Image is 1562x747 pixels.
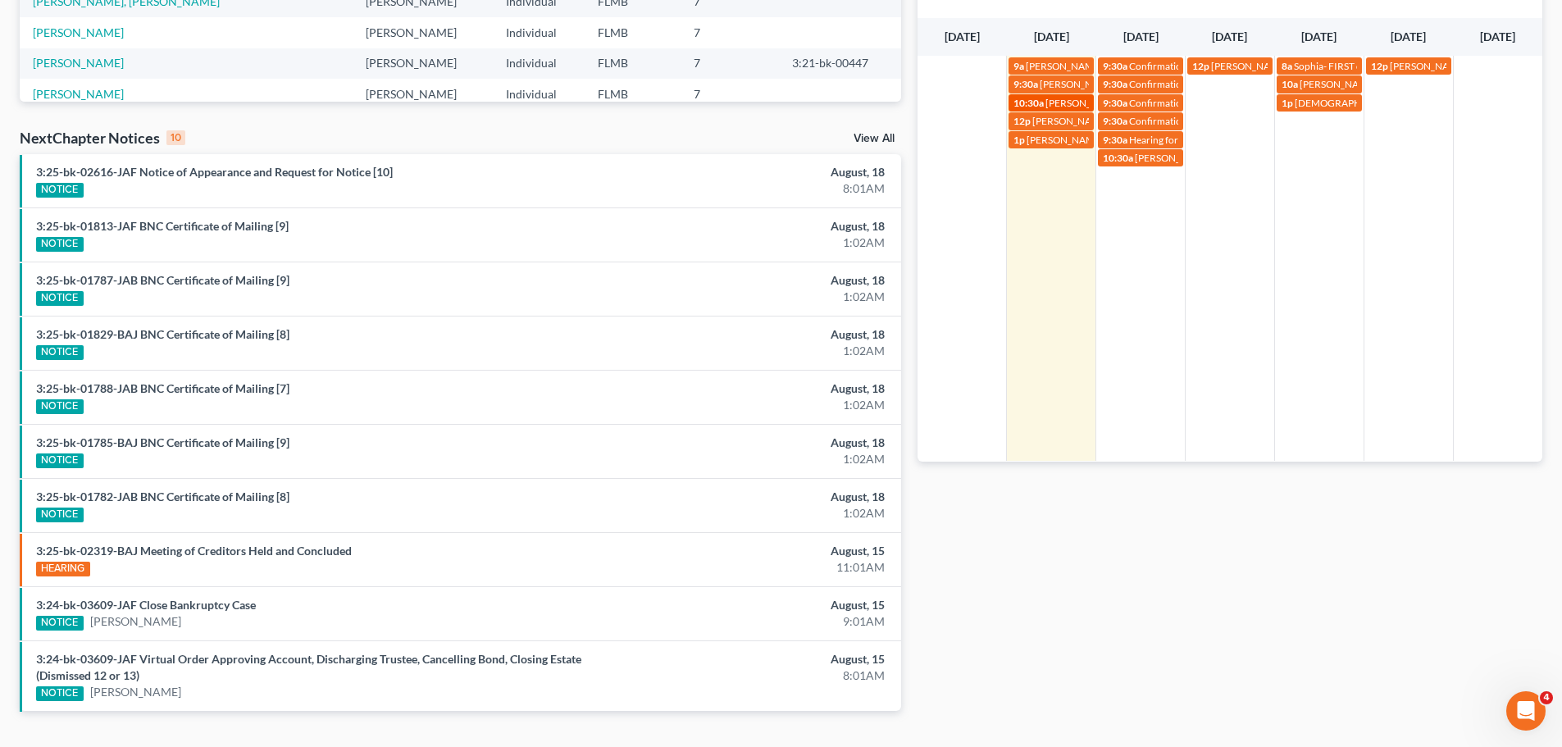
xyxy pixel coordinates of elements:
a: [PERSON_NAME] [33,56,124,70]
div: August, 18 [613,218,885,235]
span: [PERSON_NAME] [PHONE_NUMBER] [1135,152,1300,164]
div: NOTICE [36,453,84,468]
span: [PERSON_NAME] [1040,78,1117,90]
a: [PERSON_NAME] [90,684,181,700]
span: [DATE] [1480,30,1515,43]
span: [DATE] [1123,30,1159,43]
span: 9:30a [1103,78,1127,90]
div: NOTICE [36,616,84,631]
td: Individual [493,17,585,48]
span: [DATE] [945,30,980,43]
div: 1:02AM [613,235,885,251]
a: 3:25-bk-01782-JAB BNC Certificate of Mailing [8] [36,490,289,503]
div: NOTICE [36,508,84,522]
a: 3:25-bk-02616-JAF Notice of Appearance and Request for Notice [10] [36,165,393,179]
div: NextChapter Notices [20,128,185,148]
span: [DATE] [1391,30,1426,43]
a: 3:24-bk-03609-JAF Close Bankruptcy Case [36,598,256,612]
span: [DATE] [1212,30,1247,43]
span: 10:30a [1013,97,1044,109]
span: Confirmation hearing for [PERSON_NAME] [1129,97,1315,109]
div: August, 18 [613,272,885,289]
div: August, 18 [613,326,885,343]
div: 9:01AM [613,613,885,630]
td: Individual [493,48,585,79]
td: 7 [681,79,778,109]
div: 8:01AM [613,667,885,684]
div: HEARING [36,562,90,576]
span: Hearing for [PERSON_NAME] [1129,134,1257,146]
div: NOTICE [36,183,84,198]
span: Confirmation hearing for Wadren [PERSON_NAME] [1129,115,1351,127]
span: Confirmation hearing for Oakcies [PERSON_NAME] & [PERSON_NAME] [1129,60,1437,72]
div: 1:02AM [613,397,885,413]
a: 3:24-bk-03609-JAF Virtual Order Approving Account, Discharging Trustee, Cancelling Bond, Closing ... [36,652,581,682]
span: [DATE] [1301,30,1337,43]
span: 8a [1282,60,1292,72]
span: [PERSON_NAME] [PHONE_NUMBER] [1032,115,1198,127]
div: August, 15 [613,543,885,559]
span: [DEMOGRAPHIC_DATA][PERSON_NAME] [1295,97,1480,109]
a: 3:25-bk-01787-JAB BNC Certificate of Mailing [9] [36,273,289,287]
span: 12p [1192,60,1209,72]
div: NOTICE [36,399,84,414]
td: FLMB [585,17,681,48]
td: [PERSON_NAME] [353,79,493,109]
a: 3:25-bk-01829-BAJ BNC Certificate of Mailing [8] [36,327,289,341]
a: 3:25-bk-01785-BAJ BNC Certificate of Mailing [9] [36,435,289,449]
div: 1:02AM [613,505,885,522]
a: 3:25-bk-02319-BAJ Meeting of Creditors Held and Concluded [36,544,352,558]
span: 4 [1540,691,1553,704]
div: August, 18 [613,435,885,451]
span: 1p [1013,134,1025,146]
span: 9:30a [1103,60,1127,72]
span: 9:30a [1103,115,1127,127]
div: 1:02AM [613,451,885,467]
span: 10:30a [1103,152,1133,164]
div: NOTICE [36,686,84,701]
div: NOTICE [36,345,84,360]
span: [PERSON_NAME] [1045,97,1123,109]
span: 12p [1013,115,1031,127]
a: [PERSON_NAME] [33,87,124,101]
span: [PERSON_NAME] [PHONE_NUMBER] [1211,60,1377,72]
div: August, 15 [613,597,885,613]
iframe: Intercom live chat [1506,691,1546,731]
a: 3:25-bk-01788-JAB BNC Certificate of Mailing [7] [36,381,289,395]
span: 9:30a [1103,97,1127,109]
td: [PERSON_NAME] [353,17,493,48]
a: View All [854,133,895,144]
div: 11:01AM [613,559,885,576]
span: 12p [1371,60,1388,72]
div: August, 18 [613,380,885,397]
td: [PERSON_NAME] [353,48,493,79]
span: [PERSON_NAME] [1300,78,1377,90]
span: [DATE] [1034,30,1069,43]
div: August, 15 [613,651,885,667]
div: August, 18 [613,489,885,505]
td: 7 [681,48,778,79]
td: FLMB [585,48,681,79]
td: 3:21-bk-00447 [779,48,901,79]
span: Sophia- FIRST day of PK3 [1294,60,1402,72]
td: Individual [493,79,585,109]
div: 10 [166,130,185,145]
span: [PERSON_NAME] [PHONE_NUMBER] [1027,134,1192,146]
div: NOTICE [36,291,84,306]
div: 1:02AM [613,289,885,305]
a: [PERSON_NAME] [90,613,181,630]
a: [PERSON_NAME] [33,25,124,39]
span: [PERSON_NAME] [PHONE_NUMBER] [1026,60,1191,72]
span: 10a [1282,78,1298,90]
span: 9:30a [1013,78,1038,90]
div: August, 18 [613,164,885,180]
span: 1p [1282,97,1293,109]
td: FLMB [585,79,681,109]
span: 9:30a [1103,134,1127,146]
div: 1:02AM [613,343,885,359]
td: 7 [681,17,778,48]
div: NOTICE [36,237,84,252]
span: 9a [1013,60,1024,72]
span: Confirmation hearing for Oakcies [PERSON_NAME] & [PERSON_NAME] [1129,78,1437,90]
div: 8:01AM [613,180,885,197]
